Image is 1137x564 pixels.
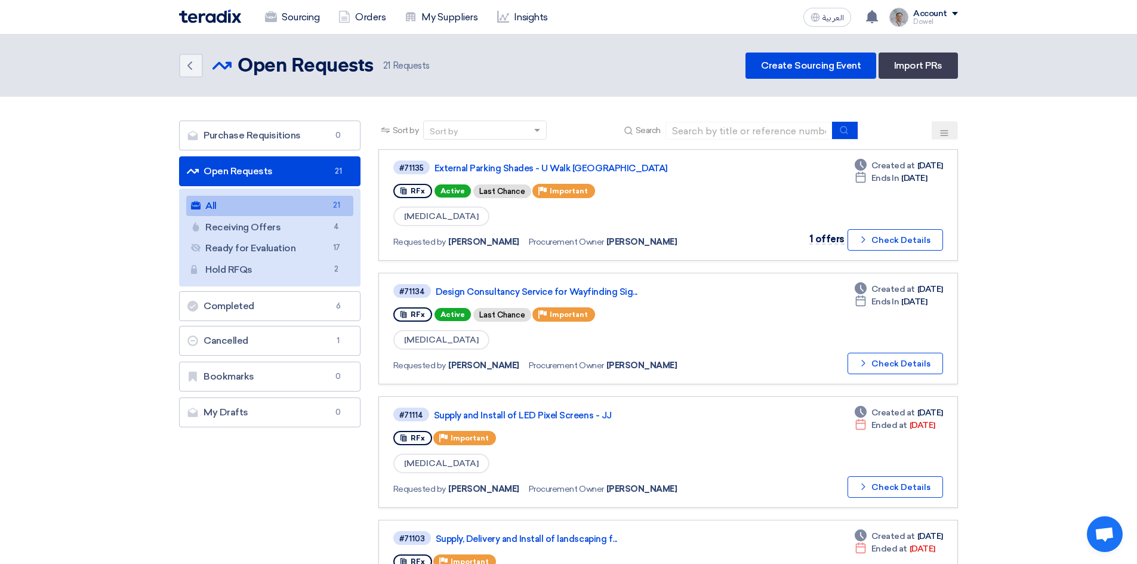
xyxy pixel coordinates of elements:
[606,236,677,248] span: [PERSON_NAME]
[822,14,844,22] span: العربية
[855,295,928,308] div: [DATE]
[383,59,430,73] span: Requests
[186,196,353,216] a: All
[848,229,943,251] button: Check Details
[430,125,458,138] div: Sort by
[473,308,531,322] div: Last Chance
[529,359,604,372] span: Procurement Owner
[665,122,833,140] input: Search by title or reference number
[636,124,661,137] span: Search
[186,217,353,238] a: Receiving Offers
[399,411,423,419] div: #71114
[871,543,907,555] span: Ended at
[331,130,346,141] span: 0
[913,19,958,25] div: Dowel
[488,4,557,30] a: Insights
[393,124,419,137] span: Sort by
[179,326,360,356] a: Cancelled1
[395,4,487,30] a: My Suppliers
[550,310,588,319] span: Important
[1087,516,1123,552] a: Open chat
[329,242,344,254] span: 17
[329,199,344,212] span: 21
[855,530,943,543] div: [DATE]
[436,534,734,544] a: Supply, Delivery and Install of landscaping f...
[871,419,907,432] span: Ended at
[255,4,329,30] a: Sourcing
[399,535,425,543] div: #71103
[329,4,395,30] a: Orders
[399,288,425,295] div: #71134
[855,283,943,295] div: [DATE]
[855,159,943,172] div: [DATE]
[329,221,344,233] span: 4
[451,434,489,442] span: Important
[179,10,241,23] img: Teradix logo
[238,54,374,78] h2: Open Requests
[383,60,390,71] span: 21
[855,419,935,432] div: [DATE]
[179,156,360,186] a: Open Requests21
[473,184,531,198] div: Last Chance
[331,406,346,418] span: 0
[889,8,908,27] img: IMG_1753965247717.jpg
[606,483,677,495] span: [PERSON_NAME]
[809,233,845,245] span: 1 offers
[331,300,346,312] span: 6
[855,406,943,419] div: [DATE]
[435,163,733,174] a: External Parking Shades - U Walk [GEOGRAPHIC_DATA]
[329,263,344,276] span: 2
[871,159,915,172] span: Created at
[879,53,958,79] a: Import PRs
[411,187,425,195] span: RFx
[529,483,604,495] span: Procurement Owner
[848,353,943,374] button: Check Details
[393,359,446,372] span: Requested by
[871,406,915,419] span: Created at
[331,335,346,347] span: 1
[186,260,353,280] a: Hold RFQs
[848,476,943,498] button: Check Details
[393,454,489,473] span: [MEDICAL_DATA]
[448,236,519,248] span: [PERSON_NAME]
[186,238,353,258] a: Ready for Evaluation
[745,53,876,79] a: Create Sourcing Event
[855,543,935,555] div: [DATE]
[179,121,360,150] a: Purchase Requisitions0
[529,236,604,248] span: Procurement Owner
[871,530,915,543] span: Created at
[803,8,851,27] button: العربية
[871,172,899,184] span: Ends In
[871,295,899,308] span: Ends In
[871,283,915,295] span: Created at
[435,184,471,198] span: Active
[855,172,928,184] div: [DATE]
[913,9,947,19] div: Account
[393,330,489,350] span: [MEDICAL_DATA]
[435,308,471,321] span: Active
[434,410,732,421] a: Supply and Install of LED Pixel Screens - JJ
[606,359,677,372] span: [PERSON_NAME]
[411,310,425,319] span: RFx
[393,483,446,495] span: Requested by
[436,286,734,297] a: Design Consultancy Service for Wayfinding Sig...
[331,165,346,177] span: 21
[399,164,424,172] div: #71135
[393,207,489,226] span: [MEDICAL_DATA]
[179,362,360,392] a: Bookmarks0
[411,434,425,442] span: RFx
[393,236,446,248] span: Requested by
[448,359,519,372] span: [PERSON_NAME]
[179,397,360,427] a: My Drafts0
[179,291,360,321] a: Completed6
[550,187,588,195] span: Important
[331,371,346,383] span: 0
[448,483,519,495] span: [PERSON_NAME]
